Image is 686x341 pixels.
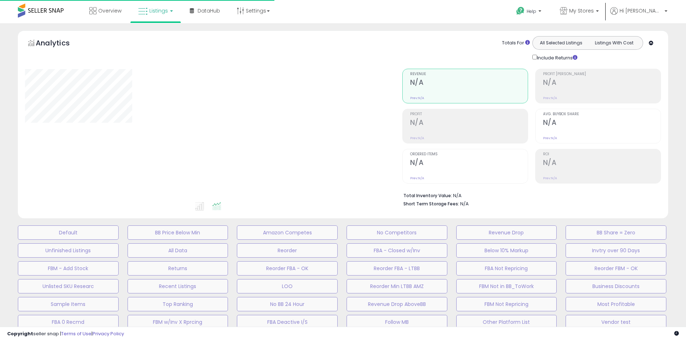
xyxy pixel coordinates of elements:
button: FBM Not Repricing [456,297,557,311]
button: Vendor test [566,315,666,329]
h2: N/A [543,159,661,168]
button: Most Profitable [566,297,666,311]
span: Hi [PERSON_NAME] [620,7,662,14]
strong: Copyright [7,330,33,337]
button: Revenue Drop [456,225,557,240]
button: Top Ranking [128,297,228,311]
h2: N/A [543,78,661,88]
span: N/A [460,200,469,207]
button: Reorder [237,243,338,258]
h5: Analytics [36,38,84,50]
small: Prev: N/A [543,136,557,140]
a: Privacy Policy [93,330,124,337]
i: Get Help [516,6,525,15]
button: FBA - Closed w/Inv [347,243,447,258]
span: Ordered Items [410,152,528,156]
button: Follow MB [347,315,447,329]
span: DataHub [198,7,220,14]
small: Prev: N/A [543,96,557,100]
b: Short Term Storage Fees: [403,201,459,207]
span: Avg. Buybox Share [543,112,661,116]
button: Business Discounts [566,279,666,293]
span: Profit [PERSON_NAME] [543,72,661,76]
button: BB Share = Zero [566,225,666,240]
button: No BB 24 Hour [237,297,338,311]
h2: N/A [543,118,661,128]
button: Reorder Min LTBB AMZ [347,279,447,293]
button: Reorder FBA - LTBB [347,261,447,276]
button: FBA Deactive I/S [237,315,338,329]
button: FBA Not Repricing [456,261,557,276]
button: Reorder FBA - OK [237,261,338,276]
small: Prev: N/A [410,176,424,180]
div: Include Returns [527,53,586,62]
button: No Competitors [347,225,447,240]
span: ROI [543,152,661,156]
button: FBA 0 Recmd [18,315,119,329]
button: Sample Items [18,297,119,311]
b: Total Inventory Value: [403,193,452,199]
button: FBM - Add Stock [18,261,119,276]
button: Default [18,225,119,240]
button: All Data [128,243,228,258]
a: Hi [PERSON_NAME] [610,7,667,23]
h2: N/A [410,118,528,128]
button: Recent Listings [128,279,228,293]
li: N/A [403,191,656,199]
button: FBM Not in BB_ToWork [456,279,557,293]
button: Reorder FBM - OK [566,261,666,276]
div: seller snap | | [7,331,124,337]
button: Below 10% Markup [456,243,557,258]
button: Revenue Drop AboveBB [347,297,447,311]
small: Prev: N/A [410,96,424,100]
button: Listings With Cost [587,38,641,48]
span: Revenue [410,72,528,76]
span: Help [527,8,536,14]
small: Prev: N/A [543,176,557,180]
span: Overview [98,7,121,14]
button: All Selected Listings [535,38,588,48]
button: Returns [128,261,228,276]
button: Invtry over 90 Days [566,243,666,258]
h2: N/A [410,78,528,88]
a: Help [511,1,548,23]
a: Terms of Use [61,330,91,337]
div: Totals For [502,40,530,47]
button: Other Platform List [456,315,557,329]
button: Unlisted SKU Researc [18,279,119,293]
small: Prev: N/A [410,136,424,140]
button: BB Price Below Min [128,225,228,240]
button: FBM w/Inv X Rprcing [128,315,228,329]
span: Profit [410,112,528,116]
button: Amazon Competes [237,225,338,240]
button: Unfinished Listings [18,243,119,258]
h2: N/A [410,159,528,168]
button: LOO [237,279,338,293]
span: My Stores [569,7,594,14]
span: Listings [149,7,168,14]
